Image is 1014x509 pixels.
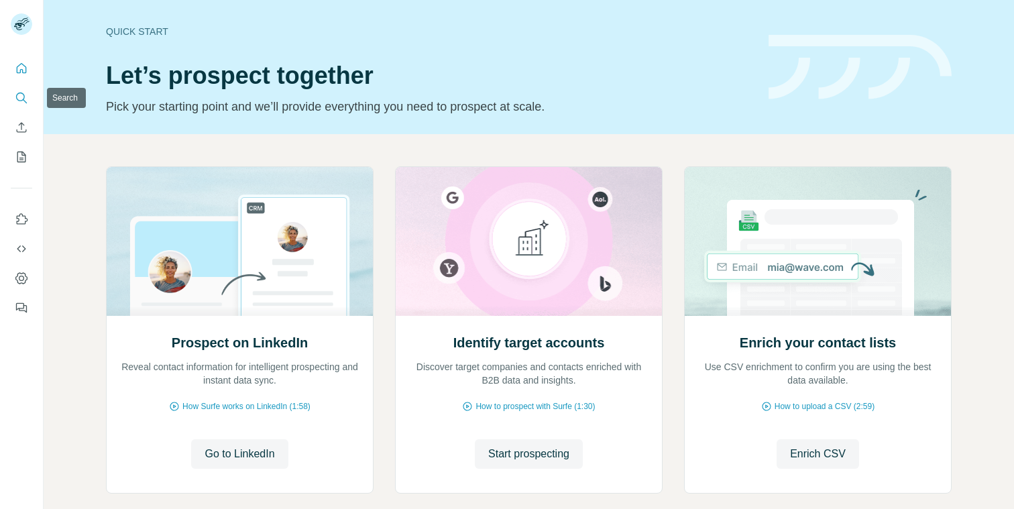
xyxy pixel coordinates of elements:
button: Go to LinkedIn [191,439,288,469]
span: Go to LinkedIn [205,446,274,462]
button: Enrich CSV [11,115,32,139]
span: How Surfe works on LinkedIn (1:58) [182,400,311,412]
button: Dashboard [11,266,32,290]
div: Quick start [106,25,752,38]
button: Use Surfe API [11,237,32,261]
h2: Prospect on LinkedIn [172,333,308,352]
button: My lists [11,145,32,169]
button: Enrich CSV [777,439,859,469]
button: Feedback [11,296,32,320]
span: Enrich CSV [790,446,846,462]
p: Reveal contact information for intelligent prospecting and instant data sync. [120,360,359,387]
span: How to upload a CSV (2:59) [775,400,875,412]
img: Enrich your contact lists [684,167,952,316]
button: Quick start [11,56,32,80]
img: Prospect on LinkedIn [106,167,374,316]
button: Search [11,86,32,110]
p: Pick your starting point and we’ll provide everything you need to prospect at scale. [106,97,752,116]
h1: Let’s prospect together [106,62,752,89]
span: Start prospecting [488,446,569,462]
button: Start prospecting [475,439,583,469]
span: How to prospect with Surfe (1:30) [475,400,595,412]
img: Identify target accounts [395,167,663,316]
p: Discover target companies and contacts enriched with B2B data and insights. [409,360,649,387]
h2: Identify target accounts [453,333,605,352]
p: Use CSV enrichment to confirm you are using the best data available. [698,360,938,387]
button: Use Surfe on LinkedIn [11,207,32,231]
h2: Enrich your contact lists [740,333,896,352]
img: banner [769,35,952,100]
